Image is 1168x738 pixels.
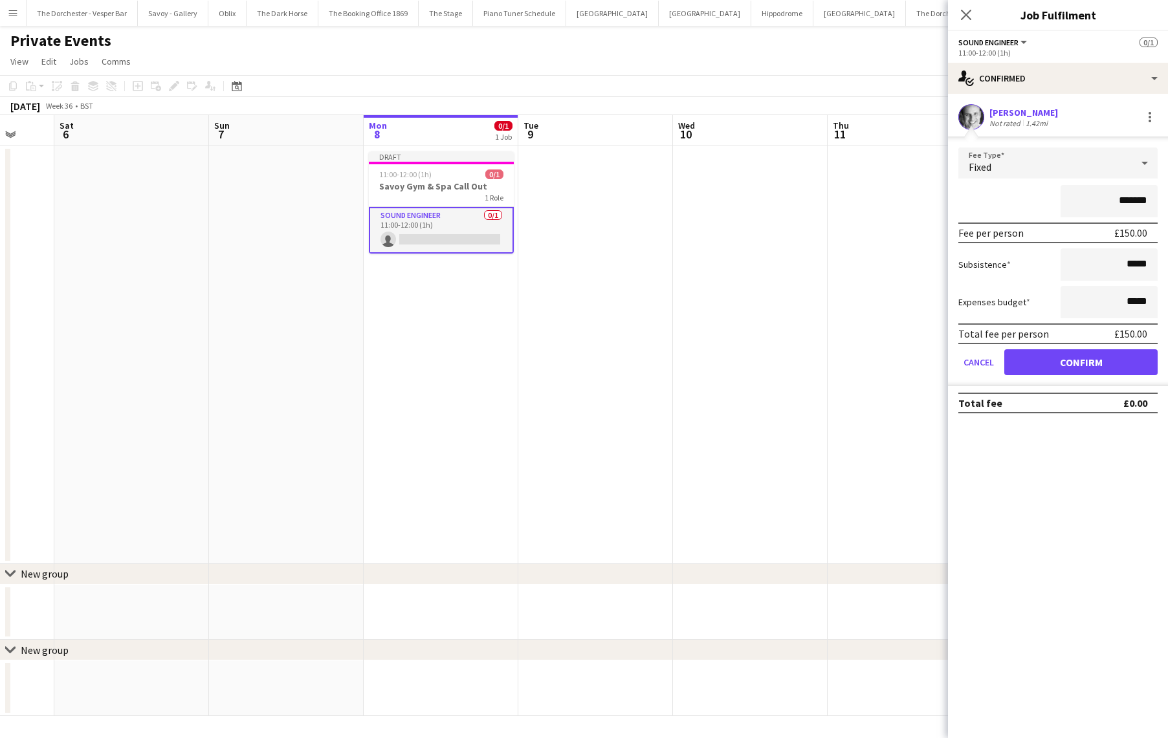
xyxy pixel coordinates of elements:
h3: Job Fulfilment [948,6,1168,23]
span: Wed [678,120,695,131]
div: Draft [369,151,514,162]
button: The Stage [419,1,473,26]
span: 10 [676,127,695,142]
span: 0/1 [485,169,503,179]
button: Confirm [1004,349,1158,375]
a: Edit [36,53,61,70]
span: 11:00-12:00 (1h) [379,169,432,179]
div: £150.00 [1114,226,1147,239]
span: Tue [523,120,538,131]
button: The Dorchester - Vesper Bar [27,1,138,26]
label: Expenses budget [958,296,1030,308]
span: 6 [58,127,74,142]
div: 1.42mi [1023,118,1050,128]
button: [GEOGRAPHIC_DATA] [659,1,751,26]
div: [DATE] [10,100,40,113]
div: Total fee [958,396,1002,409]
div: [PERSON_NAME] [989,107,1058,118]
span: Mon [369,120,387,131]
span: Edit [41,56,56,67]
a: Comms [96,53,136,70]
h3: Savoy Gym & Spa Call Out [369,180,514,192]
span: 8 [367,127,387,142]
button: [GEOGRAPHIC_DATA] [813,1,906,26]
span: View [10,56,28,67]
div: £150.00 [1114,327,1147,340]
a: View [5,53,34,70]
app-job-card: Draft11:00-12:00 (1h)0/1Savoy Gym & Spa Call Out1 RoleSound Engineer0/111:00-12:00 (1h) [369,151,514,254]
div: New group [21,567,69,580]
span: 0/1 [494,121,512,131]
span: Week 36 [43,101,75,111]
app-card-role: Sound Engineer0/111:00-12:00 (1h) [369,207,514,254]
button: The Dark Horse [247,1,318,26]
button: The Booking Office 1869 [318,1,419,26]
button: Piano Tuner Schedule [473,1,566,26]
div: £0.00 [1123,396,1147,409]
span: Sound Engineer [958,38,1019,47]
button: Sound Engineer [958,38,1029,47]
button: The Dorchester Promenade [906,1,1018,26]
label: Subsistence [958,259,1011,270]
span: 7 [212,127,230,142]
span: 9 [522,127,538,142]
div: BST [80,101,93,111]
span: 1 Role [485,193,503,202]
div: Total fee per person [958,327,1049,340]
span: Fixed [969,160,991,173]
div: New group [21,644,69,657]
div: 11:00-12:00 (1h) [958,48,1158,58]
span: Jobs [69,56,89,67]
span: Sat [60,120,74,131]
button: Oblix [208,1,247,26]
div: Fee per person [958,226,1024,239]
a: Jobs [64,53,94,70]
span: Thu [833,120,849,131]
button: Hippodrome [751,1,813,26]
button: Cancel [958,349,999,375]
span: 0/1 [1140,38,1158,47]
span: Sun [214,120,230,131]
button: Savoy - Gallery [138,1,208,26]
div: 1 Job [495,132,512,142]
h1: Private Events [10,31,111,50]
div: Confirmed [948,63,1168,94]
button: [GEOGRAPHIC_DATA] [566,1,659,26]
div: Not rated [989,118,1023,128]
span: Comms [102,56,131,67]
span: 11 [831,127,849,142]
